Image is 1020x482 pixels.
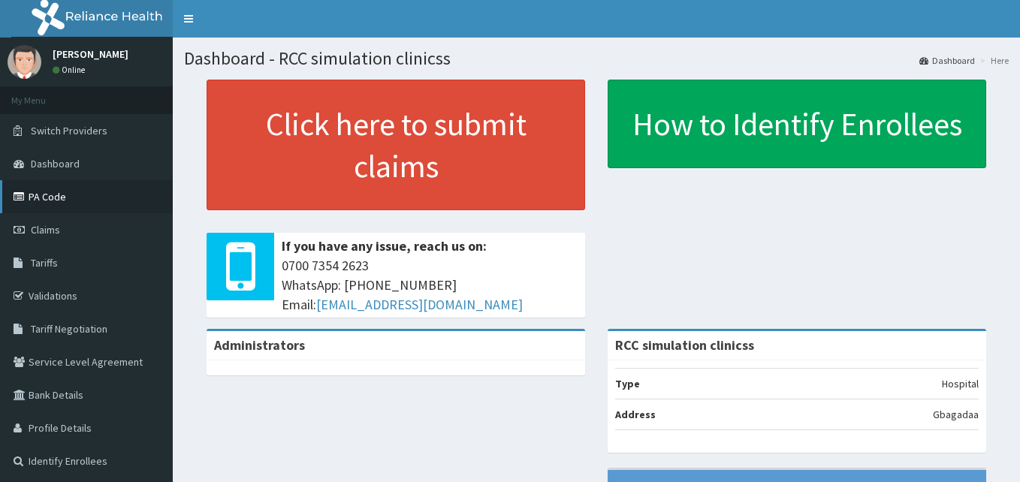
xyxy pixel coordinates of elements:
b: Address [615,408,656,421]
span: Tariffs [31,256,58,270]
li: Here [976,54,1009,67]
p: [PERSON_NAME] [53,49,128,59]
b: If you have any issue, reach us on: [282,237,487,255]
a: [EMAIL_ADDRESS][DOMAIN_NAME] [316,296,523,313]
a: Dashboard [919,54,975,67]
a: How to Identify Enrollees [608,80,986,168]
p: Gbagadaa [933,407,979,422]
img: User Image [8,45,41,79]
p: Hospital [942,376,979,391]
a: Online [53,65,89,75]
h1: Dashboard - RCC simulation clinicss [184,49,1009,68]
b: Administrators [214,336,305,354]
span: Dashboard [31,157,80,170]
a: Click here to submit claims [207,80,585,210]
span: 0700 7354 2623 WhatsApp: [PHONE_NUMBER] Email: [282,256,578,314]
strong: RCC simulation clinicss [615,336,754,354]
span: Switch Providers [31,124,107,137]
span: Tariff Negotiation [31,322,107,336]
span: Claims [31,223,60,236]
b: Type [615,377,640,390]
